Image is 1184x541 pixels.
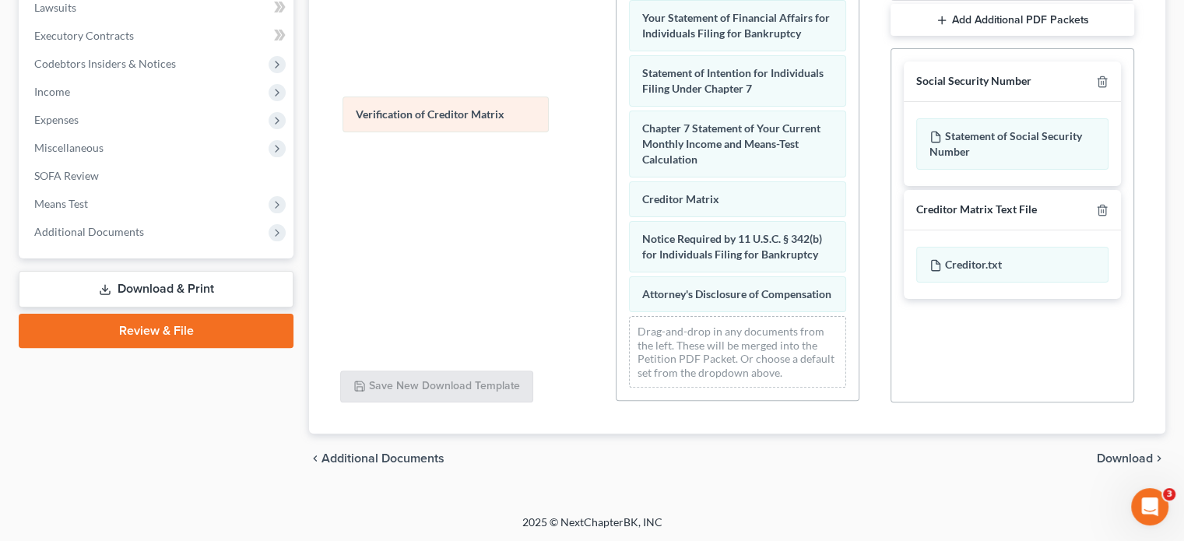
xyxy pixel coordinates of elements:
[76,19,107,35] p: Active
[69,125,286,170] div: I have logged in within the last couple of days of the Court's website when prompted for a code
[87,339,286,355] div: I downloaded the bankruptcy packet
[273,6,301,34] div: Close
[34,57,176,70] span: Codebtors Insiders & Notices
[12,23,255,102] div: Hmm. Can you try logging in to the Pacer directly using those credentials? Your password may be i...
[34,141,104,154] span: Miscellaneous
[629,316,846,388] div: Drag-and-drop in any documents from the left. These will be merged into the Petition PDF Packet. ...
[76,8,177,19] h1: [PERSON_NAME]
[22,162,293,190] a: SOFA Review
[642,192,719,206] span: Creditor Matrix
[25,201,243,293] div: Gotcha! I just wanted to double check that the set of credentials you have entered in our setting...
[24,422,37,434] button: Emoji picker
[34,29,134,42] span: Executory Contracts
[12,366,299,402] div: James says…
[12,115,299,192] div: James says…
[49,422,61,434] button: Gif picker
[309,452,321,465] i: chevron_left
[223,375,286,391] div: With matrix
[22,22,293,50] a: Executory Contracts
[210,366,299,400] div: With matrix
[19,271,293,307] a: Download & Print
[34,85,70,98] span: Income
[12,23,299,114] div: Lindsey says…
[1153,452,1165,465] i: chevron_right
[891,4,1134,37] button: Add Additional PDF Packets
[642,287,831,300] span: Attorney's Disclosure of Compensation
[244,6,273,36] button: Home
[321,452,444,465] span: Additional Documents
[1131,488,1168,525] iframe: Intercom live chat
[642,11,830,40] span: Your Statement of Financial Affairs for Individuals Filing for Bankruptcy
[34,113,79,126] span: Expenses
[916,74,1031,89] div: Social Security Number
[34,169,99,182] span: SOFA Review
[12,191,299,330] div: Lindsey says…
[13,389,298,416] textarea: Message…
[34,197,88,210] span: Means Test
[642,232,822,261] span: Notice Required by 11 U.S.C. § 342(b) for Individuals Filing for Bankruptcy
[1097,452,1165,465] button: Download chevron_right
[12,191,255,302] div: Gotcha! I just wanted to double check that the set of credentials you have entered in our setting...
[25,305,156,314] div: [PERSON_NAME] • 54m ago
[642,121,820,166] span: Chapter 7 Statement of Your Current Monthly Income and Means-Test Calculation
[56,115,299,180] div: I have logged in within the last couple of days of the Court's website when prompted for a code
[1097,452,1153,465] span: Download
[916,202,1037,217] div: Creditor Matrix Text File
[916,118,1108,170] div: Statement of Social Security Number
[44,9,69,33] img: Profile image for Lindsey
[356,107,504,121] span: Verification of Creditor Matrix
[34,1,76,14] span: Lawsuits
[267,416,292,441] button: Send a message…
[309,452,444,465] a: chevron_left Additional Documents
[916,247,1108,283] div: Creditor.txt
[34,225,144,238] span: Additional Documents
[642,66,824,95] span: Statement of Intention for Individuals Filing Under Chapter 7
[340,371,533,403] button: Save New Download Template
[25,32,243,93] div: Hmm. Can you try logging in to the Pacer directly using those credentials? Your password may be i...
[74,422,86,434] button: Upload attachment
[10,6,40,36] button: go back
[1163,488,1175,501] span: 3
[75,330,299,364] div: I downloaded the bankruptcy packet
[12,330,299,366] div: James says…
[19,314,293,348] a: Review & File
